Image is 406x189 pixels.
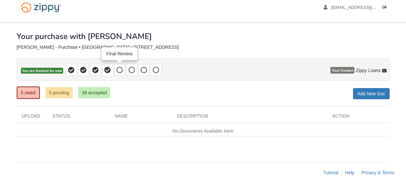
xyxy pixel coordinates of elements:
div: Description [172,113,327,123]
span: Your Contact [330,67,354,74]
a: Add New Doc [353,88,390,99]
a: Privacy & Terms [362,170,395,175]
div: Name [110,113,172,123]
div: [PERSON_NAME] - Purchase • [GEOGRAPHIC_DATA] • [STREET_ADDRESS] [17,45,390,50]
a: Log out [382,5,390,11]
div: Action [327,113,390,123]
em: No Documents Available Here [172,128,234,134]
div: Upload [17,113,48,123]
a: 5 pending [45,87,73,98]
a: 0 owed [17,86,40,99]
a: Tutorial [323,170,338,175]
a: Help [345,170,355,175]
span: Zippy Loans [356,67,380,74]
span: You are finished for now [21,68,63,74]
div: Final Review [102,47,137,60]
a: 39 accepted [78,87,110,98]
h1: Your purchase with [PERSON_NAME] [17,32,152,41]
span: ayreonagrix@gmail.com [331,5,406,10]
div: Status [48,113,110,123]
